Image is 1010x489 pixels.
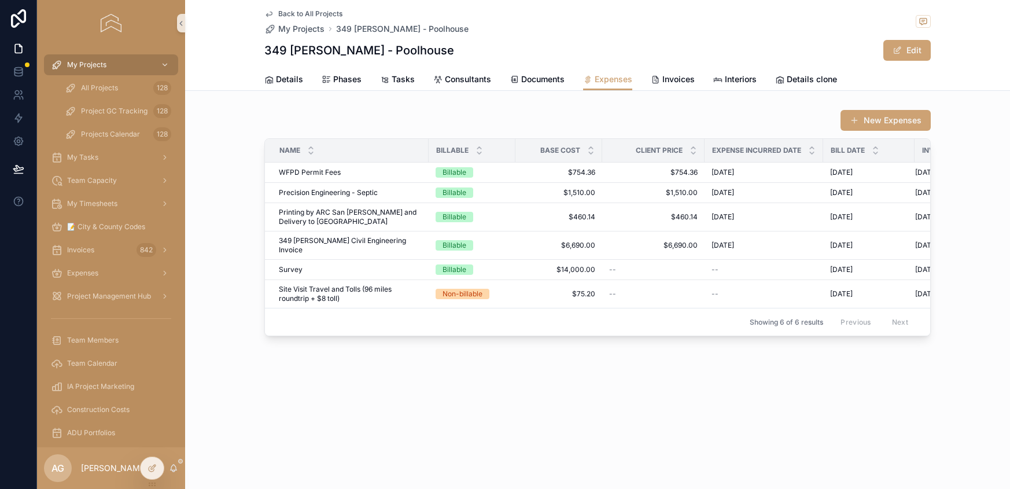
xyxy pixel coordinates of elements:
a: 📝 City & County Codes [44,216,178,237]
span: [DATE] [830,241,853,250]
button: Edit [883,40,931,61]
a: Team Members [44,330,178,351]
a: My Projects [264,23,325,35]
a: Projects Calendar128 [58,124,178,145]
span: Back to All Projects [278,9,342,19]
span: [DATE] [830,212,853,222]
span: [DATE] [712,188,734,197]
a: New Expenses [841,110,931,131]
span: $14,000.00 [522,265,595,274]
a: [DATE] [915,289,987,299]
span: Expenses [595,73,632,85]
span: [DATE] [915,188,938,197]
a: $6,690.00 [609,241,698,250]
span: Project Management Hub [67,292,151,301]
span: Name [279,146,300,155]
a: [DATE] [830,168,908,177]
div: Billable [443,264,466,275]
a: [DATE] [915,188,987,197]
img: App logo [101,14,121,32]
span: 📝 City & County Codes [67,222,145,231]
a: $460.14 [522,212,595,222]
a: My Timesheets [44,193,178,214]
a: WFPD Permit Fees [279,168,422,177]
a: Expenses [583,69,632,91]
span: Printing by ARC San [PERSON_NAME] and Delivery to [GEOGRAPHIC_DATA] [279,208,422,226]
p: [PERSON_NAME] [81,462,148,474]
div: 128 [153,104,171,118]
a: My Tasks [44,147,178,168]
span: ADU Portfolios [67,428,115,437]
span: $1,510.00 [609,188,698,197]
a: Construction Costs [44,399,178,420]
a: -- [609,265,698,274]
a: Team Capacity [44,170,178,191]
span: My Projects [67,60,106,69]
a: 349 [PERSON_NAME] - Poolhouse [336,23,469,35]
a: ADU Portfolios [44,422,178,443]
a: [DATE] [830,265,908,274]
span: Documents [521,73,565,85]
span: Interiors [725,73,757,85]
a: Interiors [713,69,757,92]
span: -- [609,289,616,299]
div: Billable [443,212,466,222]
span: [DATE] [712,212,734,222]
span: IA Project Marketing [67,382,134,391]
a: Site Visit Travel and Tolls (96 miles roundtrip + $8 toll) [279,285,422,303]
a: Billable [436,187,508,198]
a: [DATE] [915,212,987,222]
span: [DATE] [712,168,734,177]
span: Precision Engineering - Septic [279,188,378,197]
span: Construction Costs [67,405,130,414]
span: AG [51,461,64,475]
span: Bill Date [831,146,865,155]
a: -- [712,265,816,274]
a: Invoices [651,69,695,92]
a: $754.36 [609,168,698,177]
a: Expenses [44,263,178,284]
span: My Timesheets [67,199,117,208]
span: Phases [333,73,362,85]
span: [DATE] [830,168,853,177]
span: Team Capacity [67,176,117,185]
a: $6,690.00 [522,241,595,250]
a: All Projects128 [58,78,178,98]
span: Survey [279,265,303,274]
a: [DATE] [712,188,816,197]
a: $75.20 [522,289,595,299]
a: Precision Engineering - Septic [279,188,422,197]
a: [DATE] [915,241,987,250]
a: [DATE] [915,265,987,274]
a: Team Calendar [44,353,178,374]
a: [DATE] [712,168,816,177]
span: Showing 6 of 6 results [750,318,823,327]
a: Invoices842 [44,240,178,260]
a: [DATE] [830,212,908,222]
div: 128 [153,81,171,95]
div: 128 [153,127,171,141]
a: My Projects [44,54,178,75]
span: Invoices [67,245,94,255]
span: $754.36 [522,168,595,177]
span: Client Price [636,146,683,155]
a: [DATE] [915,168,987,177]
div: Non-billable [443,289,482,299]
span: My Tasks [67,153,98,162]
span: All Projects [81,83,118,93]
a: $1,510.00 [522,188,595,197]
span: Details clone [787,73,837,85]
span: Invoices [662,73,695,85]
span: My Projects [278,23,325,35]
span: Tasks [392,73,415,85]
h1: 349 [PERSON_NAME] - Poolhouse [264,42,454,58]
span: $460.14 [609,212,698,222]
a: [DATE] [830,188,908,197]
span: [DATE] [712,241,734,250]
a: IA Project Marketing [44,376,178,397]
